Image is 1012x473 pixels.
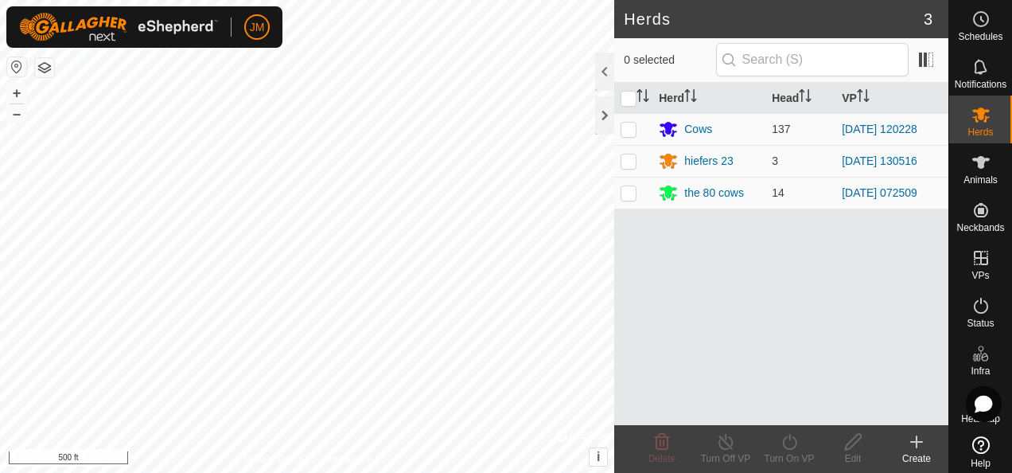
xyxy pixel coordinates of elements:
span: VPs [971,271,989,280]
span: Heatmap [961,414,1000,424]
div: the 80 cows [684,185,744,201]
div: Cows [684,121,712,138]
span: 14 [772,186,784,199]
p-sorticon: Activate to sort [857,92,870,104]
th: Head [765,83,835,114]
div: Turn On VP [757,451,821,466]
span: Status [967,319,994,328]
div: Create [885,451,948,466]
a: Contact Us [323,452,370,467]
a: [DATE] 072509 [842,186,917,199]
span: 137 [772,123,790,135]
span: Animals [963,175,998,185]
span: Notifications [955,80,1006,89]
button: Reset Map [7,57,26,76]
a: [DATE] 130516 [842,154,917,167]
th: Herd [652,83,765,114]
span: Neckbands [956,223,1004,233]
a: [DATE] 120228 [842,123,917,135]
span: i [597,450,600,463]
span: 3 [772,154,778,167]
div: Turn Off VP [694,451,757,466]
th: VP [835,83,948,114]
img: Gallagher Logo [19,13,218,41]
span: Schedules [958,32,1002,41]
span: 0 selected [624,52,715,68]
span: Delete [648,453,676,464]
button: i [590,448,607,466]
span: Infra [971,366,990,376]
span: Herds [967,127,993,137]
span: Help [971,459,991,468]
h2: Herds [624,10,924,29]
span: JM [250,19,265,36]
button: – [7,104,26,123]
span: 3 [924,7,932,31]
button: + [7,84,26,103]
a: Privacy Policy [244,452,304,467]
input: Search (S) [716,43,909,76]
p-sorticon: Activate to sort [684,92,697,104]
div: hiefers 23 [684,153,733,170]
p-sorticon: Activate to sort [636,92,649,104]
p-sorticon: Activate to sort [799,92,812,104]
div: Edit [821,451,885,466]
button: Map Layers [35,58,54,77]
